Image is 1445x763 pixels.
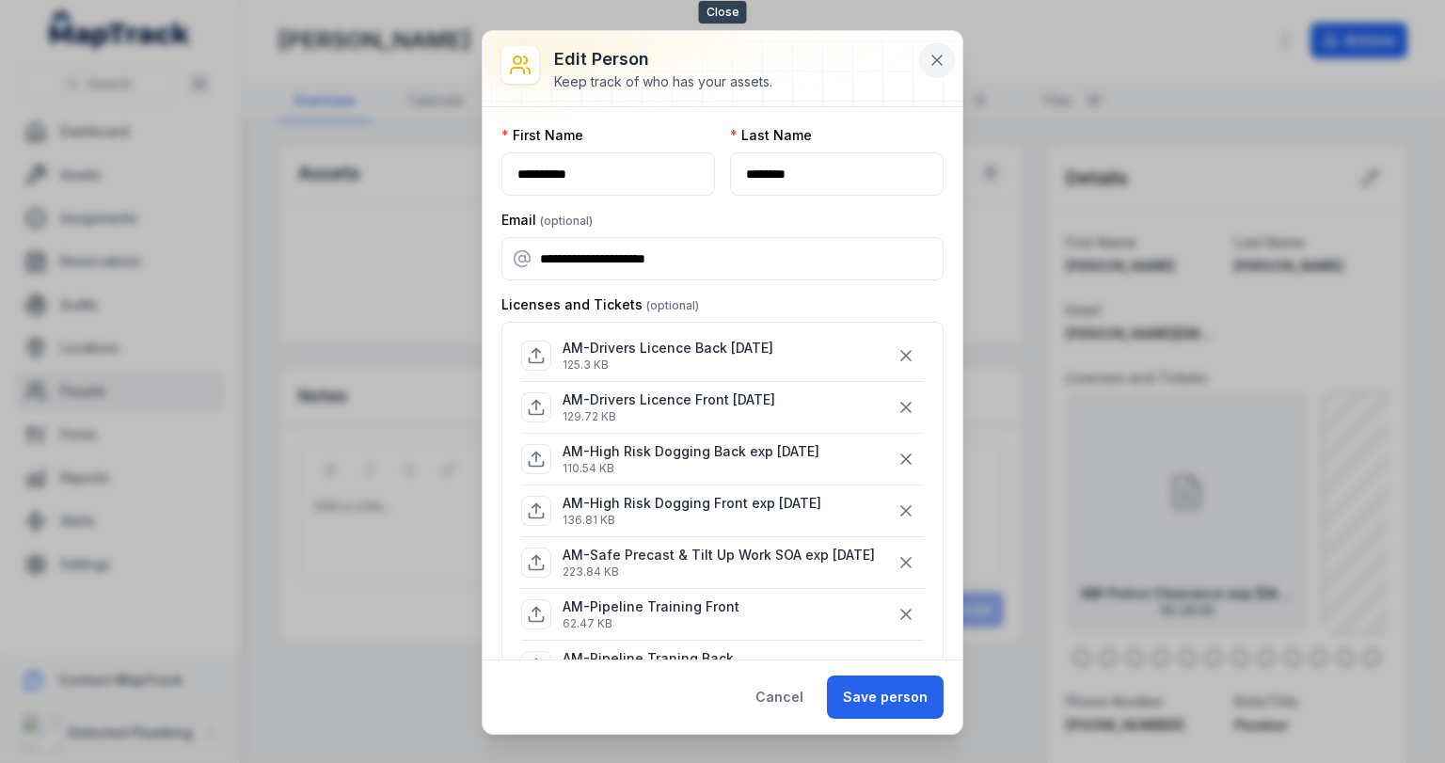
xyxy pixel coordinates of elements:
[563,358,773,373] p: 125.3 KB
[827,676,944,719] button: Save person
[563,513,821,528] p: 136.81 KB
[563,564,875,580] p: 223.84 KB
[501,126,583,145] label: First Name
[501,295,699,314] label: Licenses and Tickets
[554,46,772,72] h3: Edit person
[739,676,819,719] button: Cancel
[563,546,875,564] p: AM-Safe Precast & Tilt Up Work SOA exp [DATE]
[563,409,775,424] p: 129.72 KB
[554,72,772,91] div: Keep track of who has your assets.
[563,597,739,616] p: AM-Pipeline Training Front
[563,442,819,461] p: AM-High Risk Dogging Back exp [DATE]
[563,461,819,476] p: 110.54 KB
[730,126,812,145] label: Last Name
[699,1,747,24] span: Close
[563,390,775,409] p: AM-Drivers Licence Front [DATE]
[501,211,593,230] label: Email
[563,616,739,631] p: 62.47 KB
[563,494,821,513] p: AM-High Risk Dogging Front exp [DATE]
[563,649,734,668] p: AM-Pipeline Traning Back
[563,339,773,358] p: AM-Drivers Licence Back [DATE]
